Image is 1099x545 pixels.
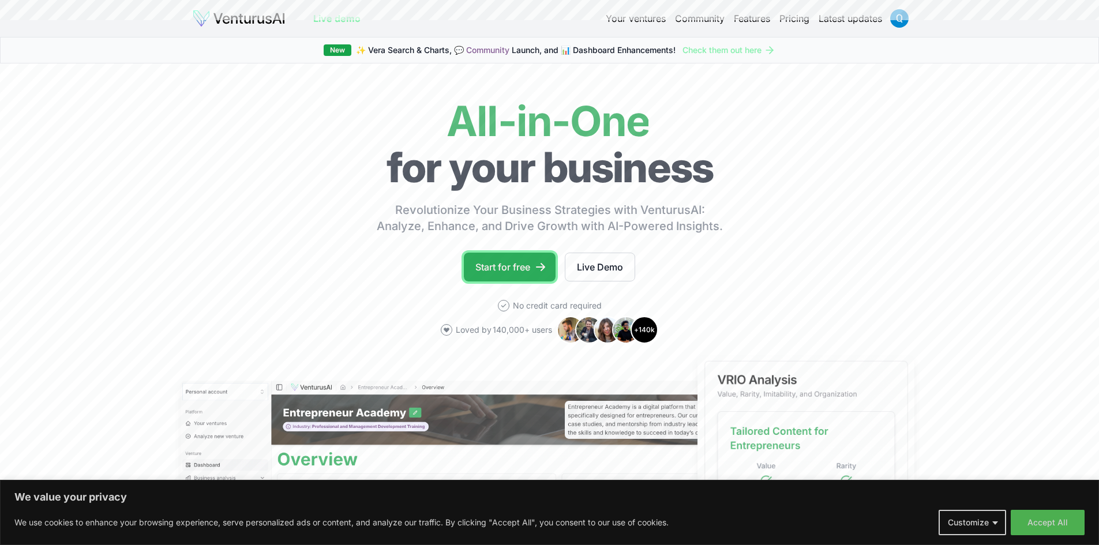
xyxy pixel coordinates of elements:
button: Customize [939,510,1006,535]
p: We use cookies to enhance your browsing experience, serve personalized ads or content, and analyz... [14,516,669,529]
div: New [324,44,351,56]
button: Accept All [1011,510,1085,535]
img: Avatar 2 [575,316,603,344]
a: Start for free [464,253,556,281]
a: Live Demo [565,253,635,281]
img: Avatar 1 [557,316,584,344]
a: Community [466,45,509,55]
img: Avatar 4 [612,316,640,344]
p: We value your privacy [14,490,1085,504]
a: Check them out here [682,44,775,56]
img: Avatar 3 [594,316,621,344]
span: ✨ Vera Search & Charts, 💬 Launch, and 📊 Dashboard Enhancements! [356,44,676,56]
